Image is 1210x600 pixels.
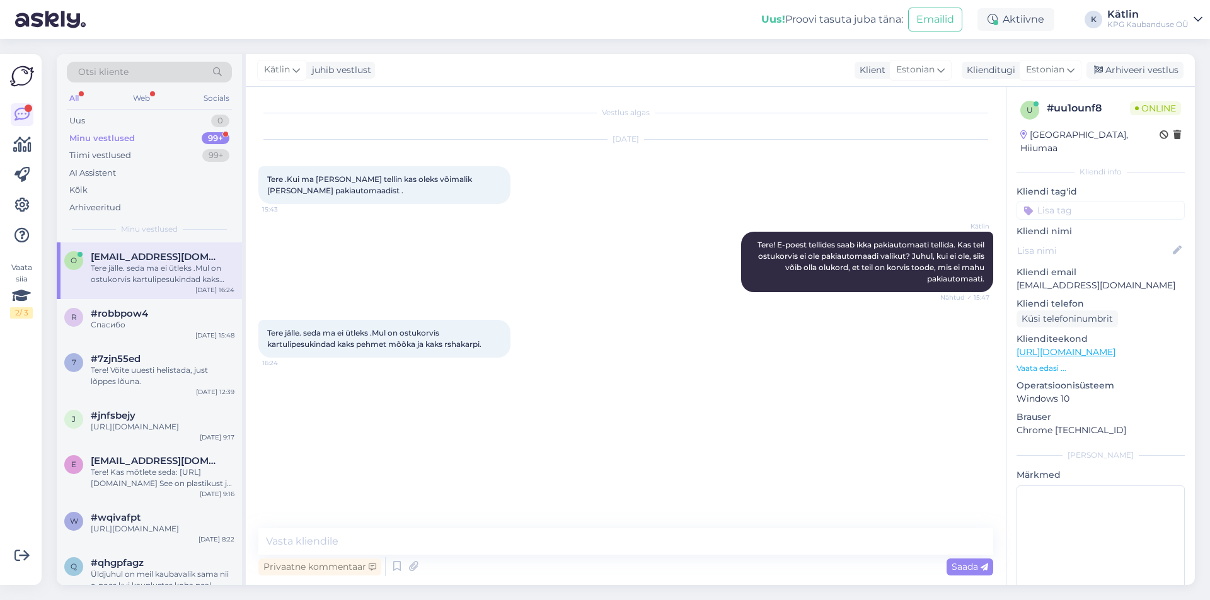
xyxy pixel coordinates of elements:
[67,90,81,106] div: All
[908,8,962,31] button: Emailid
[896,63,935,77] span: Estonian
[72,358,76,367] span: 7
[91,523,234,535] div: [URL][DOMAIN_NAME]
[1017,424,1185,437] p: Chrome [TECHNICAL_ID]
[71,312,77,322] span: r
[1017,450,1185,461] div: [PERSON_NAME]
[201,90,232,106] div: Socials
[1017,201,1185,220] input: Lisa tag
[196,387,234,397] div: [DATE] 12:39
[91,308,148,319] span: #robbpow4
[1017,468,1185,482] p: Märkmed
[202,149,229,162] div: 99+
[70,516,78,526] span: w
[258,133,993,145] div: [DATE]
[1086,62,1184,79] div: Arhiveeri vestlus
[72,414,76,424] span: j
[91,569,234,591] div: Üldjuhul on meil kaubavalik sama nii e-poes kui kauplustes koha peal.
[1107,9,1189,20] div: Kätlin
[91,251,222,263] span: oispuu.sirje@gmail.com
[1130,101,1181,115] span: Online
[1027,105,1033,115] span: u
[91,421,234,433] div: [URL][DOMAIN_NAME]
[855,64,885,77] div: Klient
[262,358,309,368] span: 16:24
[91,365,234,387] div: Tere! Võite uuesti helistada, just lõppes lõuna.
[69,201,121,214] div: Arhiveeritud
[69,167,116,179] div: AI Assistent
[940,293,989,302] span: Nähtud ✓ 15:47
[1017,363,1185,374] p: Vaata edasi ...
[1020,128,1160,155] div: [GEOGRAPHIC_DATA], Hiiumaa
[91,353,141,365] span: #7zjn55ed
[199,535,234,544] div: [DATE] 8:22
[91,557,144,569] span: #qhgpfagz
[130,90,153,106] div: Web
[1017,332,1185,346] p: Klienditeekond
[71,562,77,571] span: q
[69,115,85,127] div: Uus
[69,184,88,196] div: Kõik
[10,307,33,319] div: 2 / 3
[71,256,77,265] span: o
[69,149,131,162] div: Tiimi vestlused
[962,64,1015,77] div: Klienditugi
[307,64,371,77] div: juhib vestlust
[262,205,309,214] span: 15:43
[1017,166,1185,178] div: Kliendi info
[1017,225,1185,238] p: Kliendi nimi
[952,561,988,572] span: Saada
[258,558,381,575] div: Privaatne kommentaar
[1107,20,1189,30] div: KPG Kaubanduse OÜ
[758,240,986,283] span: Tere! E-poest tellides saab ikka pakiautomaati tellida. Kas teil ostukorvis ei ole pakiautomaadi ...
[977,8,1054,31] div: Aktiivne
[1017,392,1185,405] p: Windows 10
[1017,310,1118,327] div: Küsi telefoninumbrit
[10,64,34,88] img: Askly Logo
[1047,101,1130,116] div: # uu1ounf8
[91,263,234,285] div: Tere jälle. seda ma ei ütleks .Mul on ostukorvis kartulipesukindad kaks pehmet mõõka ja kaks rsha...
[1017,266,1185,279] p: Kliendi email
[200,489,234,499] div: [DATE] 9:16
[1017,244,1170,258] input: Lisa nimi
[258,107,993,118] div: Vestlus algas
[91,467,234,489] div: Tere! Kas mõtlete seda: [URL][DOMAIN_NAME] See on plastikust ja kahjuks meil otsas, juurde tulema...
[1026,63,1064,77] span: Estonian
[69,132,135,145] div: Minu vestlused
[264,63,290,77] span: Kätlin
[942,222,989,231] span: Kätlin
[1017,410,1185,424] p: Brauser
[195,285,234,295] div: [DATE] 16:24
[121,224,178,235] span: Minu vestlused
[195,331,234,340] div: [DATE] 15:48
[1085,11,1102,28] div: K
[1017,185,1185,198] p: Kliendi tag'id
[761,12,903,27] div: Proovi tasuta juba täna:
[10,262,33,319] div: Vaata siia
[1017,346,1115,358] a: [URL][DOMAIN_NAME]
[267,174,474,195] span: Tere .Kui ma [PERSON_NAME] tellin kas oleks võimalik [PERSON_NAME] pakiautomaadist .
[267,328,481,349] span: Tere jälle. seda ma ei ütleks .Mul on ostukorvis kartulipesukindad kaks pehmet mõõka ja kaks rsha...
[1017,297,1185,310] p: Kliendi telefon
[202,132,229,145] div: 99+
[1017,379,1185,392] p: Operatsioonisüsteem
[91,512,141,523] span: #wqivafpt
[91,410,135,421] span: #jnfsbejy
[91,319,234,331] div: Спасибо
[1017,279,1185,292] p: [EMAIL_ADDRESS][DOMAIN_NAME]
[200,433,234,442] div: [DATE] 9:17
[211,115,229,127] div: 0
[761,13,785,25] b: Uus!
[91,455,222,467] span: enelakasetonna1@gmail.com
[78,65,129,79] span: Otsi kliente
[71,460,76,469] span: e
[1107,9,1202,30] a: KätlinKPG Kaubanduse OÜ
